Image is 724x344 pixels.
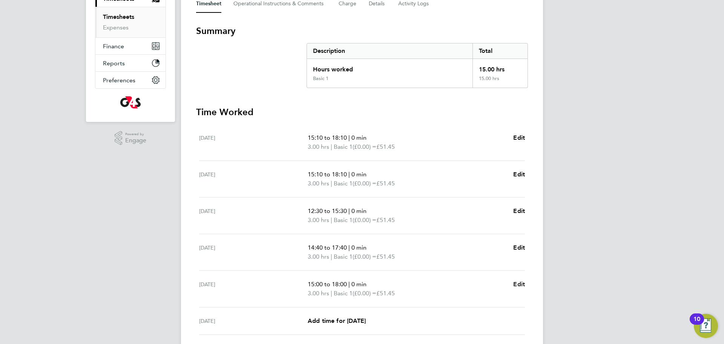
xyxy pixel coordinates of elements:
[103,77,135,84] span: Preferences
[308,316,366,325] a: Add time for [DATE]
[353,216,376,224] span: (£0.00) =
[331,290,332,297] span: |
[308,244,347,251] span: 14:40 to 17:40
[199,316,308,325] div: [DATE]
[513,280,525,289] a: Edit
[472,76,528,88] div: 15.00 hrs
[313,76,328,82] div: Basic 1
[334,216,353,225] span: Basic 1
[348,134,350,141] span: |
[351,244,367,251] span: 0 min
[334,179,353,188] span: Basic 1
[472,59,528,76] div: 15.00 hrs
[308,180,329,187] span: 3.00 hrs
[95,55,166,71] button: Reports
[308,290,329,297] span: 3.00 hrs
[307,59,472,76] div: Hours worked
[694,314,718,338] button: Open Resource Center, 10 new notifications
[199,133,308,151] div: [DATE]
[376,216,395,224] span: £51.45
[513,281,525,288] span: Edit
[351,281,367,288] span: 0 min
[307,43,472,59] div: Description
[353,253,376,260] span: (£0.00) =
[308,216,329,224] span: 3.00 hrs
[353,180,376,187] span: (£0.00) =
[334,142,353,151] span: Basic 1
[351,171,367,178] span: 0 min
[103,13,134,20] a: Timesheets
[351,134,367,141] span: 0 min
[376,290,395,297] span: £51.45
[353,143,376,150] span: (£0.00) =
[513,243,525,252] a: Edit
[103,24,129,31] a: Expenses
[513,244,525,251] span: Edit
[95,96,166,108] a: Go to home page
[513,134,525,141] span: Edit
[308,207,347,214] span: 12:30 to 15:30
[331,143,332,150] span: |
[308,281,347,288] span: 15:00 to 18:00
[351,207,367,214] span: 0 min
[472,43,528,59] div: Total
[513,133,525,142] a: Edit
[348,207,350,214] span: |
[376,253,395,260] span: £51.45
[331,253,332,260] span: |
[334,252,353,261] span: Basic 1
[196,106,528,118] h3: Time Worked
[308,134,347,141] span: 15:10 to 18:10
[307,43,528,88] div: Summary
[95,7,166,37] div: Timesheets
[376,143,395,150] span: £51.45
[348,281,350,288] span: |
[308,317,366,324] span: Add time for [DATE]
[125,137,146,144] span: Engage
[308,253,329,260] span: 3.00 hrs
[308,171,347,178] span: 15:10 to 18:10
[125,131,146,137] span: Powered by
[513,170,525,179] a: Edit
[199,280,308,298] div: [DATE]
[513,171,525,178] span: Edit
[331,180,332,187] span: |
[103,60,125,67] span: Reports
[348,244,350,251] span: |
[308,143,329,150] span: 3.00 hrs
[348,171,350,178] span: |
[95,72,166,88] button: Preferences
[334,289,353,298] span: Basic 1
[199,207,308,225] div: [DATE]
[513,207,525,214] span: Edit
[376,180,395,187] span: £51.45
[331,216,332,224] span: |
[199,170,308,188] div: [DATE]
[103,43,124,50] span: Finance
[115,131,147,145] a: Powered byEngage
[353,290,376,297] span: (£0.00) =
[196,25,528,37] h3: Summary
[513,207,525,216] a: Edit
[120,96,141,108] img: g4s-logo-retina.png
[199,243,308,261] div: [DATE]
[693,319,700,329] div: 10
[95,38,166,54] button: Finance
